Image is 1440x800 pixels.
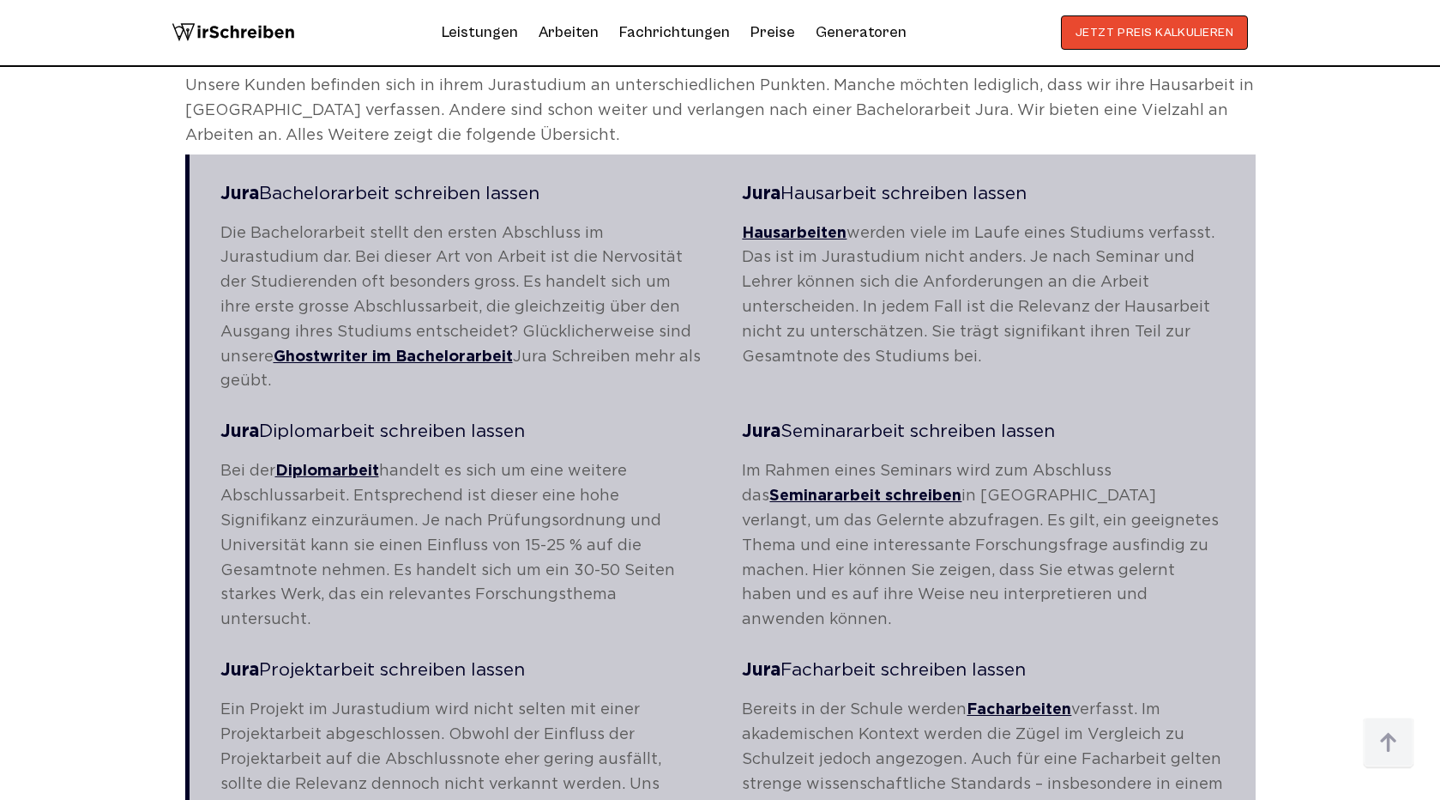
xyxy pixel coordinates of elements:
[750,23,795,41] a: Preise
[220,423,702,441] h3: Diplomarbeit schreiben lassen
[742,423,1224,441] h3: Seminararbeit schreiben lassen
[220,662,702,680] h3: Projektarbeit schreiben lassen
[816,19,907,46] a: Generatoren
[619,19,730,46] a: Fachrichtungen
[275,464,379,478] a: Diplomarbeit
[742,662,1224,680] h3: Facharbeit schreiben lassen
[742,185,1224,203] h3: Hausarbeit schreiben lassen
[1363,718,1414,769] img: button top
[742,227,847,240] a: Hausarbeiten
[769,489,961,503] a: Seminararbeit schreiben
[539,19,599,46] a: Arbeiten
[742,424,780,439] strong: Jura
[220,663,259,678] strong: Jura
[742,186,780,202] strong: Jura
[967,703,1071,717] a: Facharbeiten
[220,185,702,203] h3: Bachelorarbeit schreiben lassen
[220,459,702,633] p: Bei der handelt es sich um eine weitere Abschlussarbeit. Entsprechend ist dieser eine hohe Signif...
[742,221,1224,370] p: werden viele im Laufe eines Studiums verfasst. Das ist im Jurastudium nicht anders. Je nach Semin...
[185,74,1256,148] p: Unsere Kunden befinden sich in ihrem Jurastudium an unterschiedlichen Punkten. Manche möchten led...
[442,19,518,46] a: Leistungen
[742,459,1224,633] p: Im Rahmen eines Seminars wird zum Abschluss das in [GEOGRAPHIC_DATA] verlangt, um das Gelernte ab...
[742,663,780,678] strong: Jura
[172,15,295,50] img: logo wirschreiben
[274,350,513,364] a: Ghostwriter im Bachelorarbeit
[220,186,259,202] strong: Jura
[220,221,702,395] p: Die Bachelorarbeit stellt den ersten Abschluss im Jurastudium dar. Bei dieser Art von Arbeit ist ...
[220,424,259,439] strong: Jura
[1061,15,1249,50] button: JETZT PREIS KALKULIEREN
